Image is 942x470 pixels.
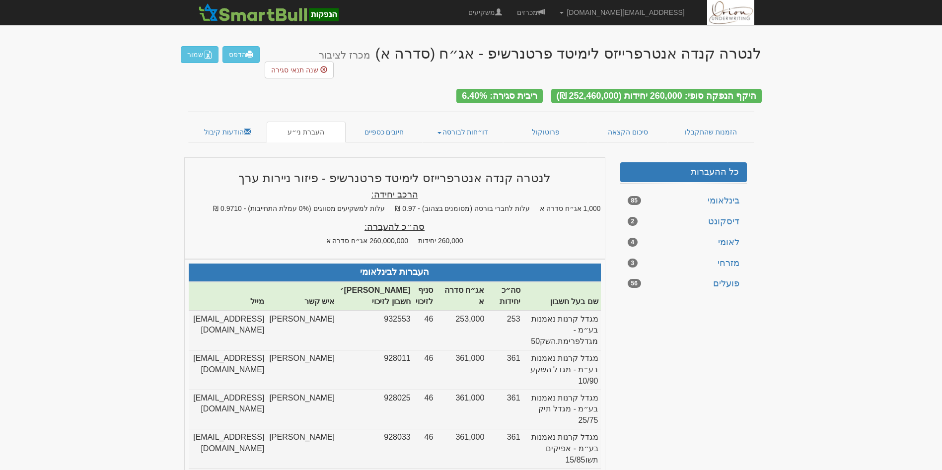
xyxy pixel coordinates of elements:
a: דו״חות לבורסה [423,122,503,142]
td: 46 [413,350,436,390]
a: הדפס [222,46,260,63]
td: 928011 [337,350,413,390]
td: [EMAIL_ADDRESS][DOMAIN_NAME] [189,390,267,429]
td: 253 [487,311,522,350]
td: [PERSON_NAME] [267,429,337,469]
td: 46 [413,311,436,350]
th: סה״כ יחידות [487,282,522,311]
td: מגדל קרנות נאמנות בע״מ - מגדלפרימת.השק50 [523,311,601,350]
td: [EMAIL_ADDRESS][DOMAIN_NAME] [189,429,267,469]
td: 928033 [337,429,413,469]
td: 361,000 [435,390,487,429]
th: אג״ח סדרה א [435,282,487,311]
a: פועלים [620,274,747,294]
td: 253,000 [435,311,487,350]
th: העברות לבינלאומי [189,264,601,282]
td: 361,000 [435,350,487,390]
td: 932553 [337,311,413,350]
td: 46 [413,429,436,469]
td: [PERSON_NAME] [267,390,337,429]
a: לאומי [620,233,747,253]
span: 260,000,000 אג״ח סדרה א [326,237,409,245]
span: 56 [628,279,641,288]
span: 2 [628,217,638,226]
a: סיכום הקצאה [588,122,668,142]
td: [EMAIL_ADDRESS][DOMAIN_NAME] [189,311,267,350]
td: מגדל קרנות נאמנות בע״מ - מגדל השקע 10/90 [523,350,601,390]
span: 4 [628,238,638,247]
span: 1,000 אג״ח סדרה א [540,204,601,212]
a: חיובים כספיים [346,122,423,142]
u: הרכב יחידה: [371,190,418,200]
th: סניף לזיכוי [413,282,436,311]
a: הזמנות שהתקבלו [668,122,754,142]
a: העברת ני״ע [267,122,346,142]
u: סה״כ להעברה: [364,222,425,232]
button: שנה תנאי סגירה [265,62,334,78]
th: איש קשר [267,282,337,311]
th: מייל [189,282,267,311]
div: ריבית סגירה: 6.40% [456,89,543,103]
td: 46 [413,390,436,429]
span: שנה תנאי סגירה [271,66,318,74]
img: סמארטבול - מערכת לניהול הנפקות [196,2,342,22]
span: 3 [628,259,638,268]
td: 361,000 [435,429,487,469]
div: לנטרה קנדה אנטרפרייזס לימיטד פרטנרשיפ - אג״ח (סדרה א) [319,45,761,62]
td: מגדל קרנות נאמנות בע״מ - אפיקים תשו15/85 [523,429,601,469]
td: מגדל קרנות נאמנות בע״מ - מגדל תיק 25/75 [523,390,601,429]
div: היקף הנפקה סופי: 260,000 יחידות (252,460,000 ₪) [551,89,762,103]
a: הודעות קיבול [188,122,267,142]
td: [PERSON_NAME] [267,311,337,350]
td: 361 [487,350,522,390]
a: כל ההעברות [620,162,747,182]
img: excel-file-white.png [204,51,212,59]
th: שם בעל חשבון [523,282,601,311]
a: פרוטוקול [503,122,588,142]
span: עלות לחברי בורסה (מסומנים בצהוב) - 0.97 ₪ [395,204,529,212]
span: 85 [628,196,641,205]
td: 361 [487,429,522,469]
a: דיסקונט [620,212,747,232]
a: מזרחי [620,254,747,273]
th: [PERSON_NAME]׳ חשבון לזיכוי [337,282,413,311]
span: 260,000 יחידות [418,237,463,245]
button: שמור [181,46,218,63]
td: 928025 [337,390,413,429]
td: 361 [487,390,522,429]
td: [EMAIL_ADDRESS][DOMAIN_NAME] [189,350,267,390]
a: בינלאומי [620,191,747,211]
small: מכרז לציבור [319,50,370,61]
h3: לנטרה קנדה אנטרפרייזס לימיטד פרטנרשיפ - פיזור ניירות ערך [189,172,601,185]
td: [PERSON_NAME] [267,350,337,390]
span: עלות למשקיעים מסווגים (0% עמלת התחייבות) - 0.9710 ₪ [213,204,385,212]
